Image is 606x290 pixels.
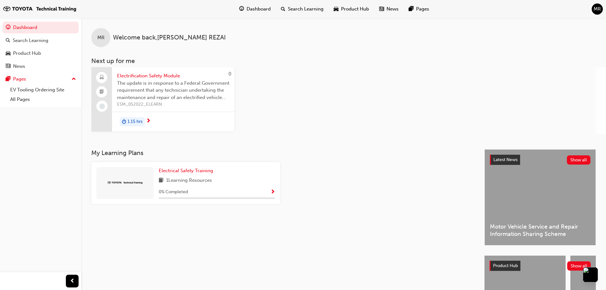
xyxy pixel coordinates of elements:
[3,20,79,73] button: DashboardSearch LearningProduct HubNews
[159,168,213,173] span: Electrical Safety Training
[3,6,76,12] img: tt
[276,3,329,16] a: search-iconSearch Learning
[159,188,188,196] span: 0 % Completed
[70,277,75,285] span: prev-icon
[159,167,216,174] a: Electrical Safety Training
[81,57,606,65] h3: Next up for me
[288,5,324,13] span: Search Learning
[3,47,79,59] a: Product Hub
[6,38,10,44] span: search-icon
[329,3,374,16] a: car-iconProduct Hub
[493,263,518,268] span: Product Hub
[100,88,104,96] span: booktick-icon
[99,103,105,109] span: learningRecordVerb_NONE-icon
[374,3,404,16] a: news-iconNews
[13,75,26,83] div: Pages
[72,75,76,83] span: up-icon
[113,34,226,41] span: Welcome back , [PERSON_NAME] REZAI
[166,177,212,185] span: 1 Learning Resources
[117,72,229,80] span: Electrification Safety Module
[484,149,596,245] a: Latest NewsShow allMotor Vehicle Service and Repair Information Sharing Scheme
[281,5,285,13] span: search-icon
[490,261,591,271] a: Product HubShow all
[387,5,399,13] span: News
[146,118,151,124] span: next-icon
[334,5,338,13] span: car-icon
[117,101,229,108] span: ESM_052022_ELEARN
[13,63,25,70] div: News
[8,85,79,95] a: EV Tooling Ordering Site
[100,74,104,82] span: laptop-icon
[404,3,434,16] a: pages-iconPages
[97,34,105,41] span: MR
[6,64,10,69] span: news-icon
[108,181,143,184] img: tt
[6,51,10,56] span: car-icon
[228,71,231,77] span: 0
[379,5,384,13] span: news-icon
[3,60,79,72] a: News
[3,35,79,46] a: Search Learning
[13,50,41,57] div: Product Hub
[567,155,591,165] button: Show all
[567,261,591,271] button: Show all
[13,37,48,44] div: Search Learning
[159,177,164,185] span: book-icon
[122,118,126,126] span: duration-icon
[493,157,518,162] span: Latest News
[341,5,369,13] span: Product Hub
[117,80,229,101] span: The update is in response to a Federal Government requirement that any technician undertaking the...
[3,22,79,33] a: Dashboard
[270,188,275,196] button: Show Progress
[128,118,143,125] span: 1.15 hrs
[3,73,79,85] button: Pages
[234,3,276,16] a: guage-iconDashboard
[490,155,590,165] a: Latest NewsShow all
[247,5,271,13] span: Dashboard
[270,189,275,195] span: Show Progress
[416,5,429,13] span: Pages
[490,223,590,237] span: Motor Vehicle Service and Repair Information Sharing Scheme
[594,5,601,13] span: MR
[239,5,244,13] span: guage-icon
[409,5,414,13] span: pages-icon
[6,25,10,31] span: guage-icon
[91,67,234,131] a: 0Electrification Safety ModuleThe update is in response to a Federal Government requirement that ...
[91,149,474,157] h3: My Learning Plans
[592,4,603,15] button: MR
[8,95,79,104] a: All Pages
[6,76,10,82] span: pages-icon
